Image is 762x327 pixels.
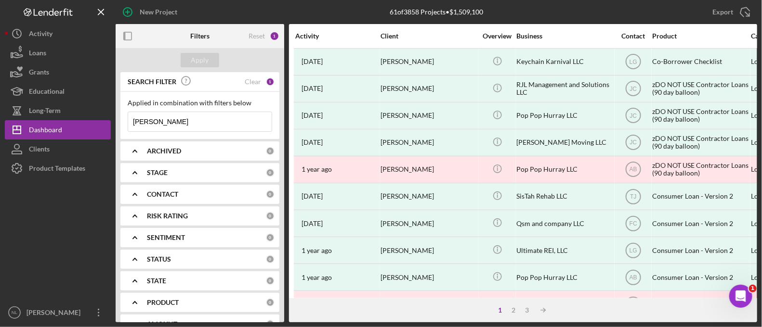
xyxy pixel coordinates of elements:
div: Apply [191,53,209,67]
div: [PERSON_NAME] [24,303,87,325]
div: Activity [295,32,380,40]
div: RJL Management and Solutions LLC [516,76,613,101]
time: 2023-03-08 17:43 [302,85,323,92]
time: 2024-03-25 21:49 [302,165,332,173]
div: Ultimate REI, LLC [516,238,613,263]
div: 0 [266,212,275,220]
div: Business [516,32,613,40]
div: Consumer Loan - Version 2 [652,211,749,236]
text: JC [630,139,637,146]
iframe: Intercom live chat [729,285,752,308]
div: [PERSON_NAME] [381,238,477,263]
div: 61 of 3858 Projects • $1,509,100 [390,8,483,16]
div: [PERSON_NAME] [381,130,477,155]
button: Clients [5,139,111,159]
div: zDO NOT USE Contractor Loans (90 day balloon) [652,76,749,101]
div: [PERSON_NAME] [381,157,477,182]
div: Clear [245,78,261,86]
div: 0 [266,277,275,285]
text: LG [629,59,637,65]
div: Client [381,32,477,40]
div: 3 [520,306,534,314]
b: STATE [147,277,166,285]
a: Product Templates [5,159,111,178]
button: Apply [181,53,219,67]
div: Product [652,32,749,40]
div: Long-Term [29,101,61,123]
button: Dashboard [5,120,111,139]
div: New Project [140,2,177,22]
text: AB [629,166,637,173]
div: [PERSON_NAME] [381,291,477,317]
div: [PERSON_NAME] [381,103,477,128]
time: 2024-05-14 16:31 [302,274,332,281]
div: zDO NOT USE Contractor Loans (90 day balloon) [652,130,749,155]
a: Activity [5,24,111,43]
button: Long-Term [5,101,111,120]
div: Pop Pop Hurray LLC [516,157,613,182]
text: AB [629,274,637,281]
div: 2 [507,306,520,314]
div: Overview [479,32,515,40]
span: 1 [749,285,757,292]
div: Clients [29,139,50,161]
b: SEARCH FILTER [128,78,176,86]
div: Pop Pop Hurray LLC [516,103,613,128]
b: SENTIMENT [147,234,185,241]
div: Applied in combination with filters below [128,99,272,107]
div: Reset [249,32,265,40]
div: 0 [266,255,275,264]
a: Educational [5,82,111,101]
time: 2024-05-06 21:14 [302,247,332,254]
time: 2023-09-18 18:14 [302,112,323,119]
div: [PERSON_NAME] [381,76,477,101]
div: Consumer Loan - Version 2 [652,238,749,263]
div: 0 [266,147,275,155]
time: 2023-07-24 16:28 [302,220,323,227]
div: 1 [270,31,279,41]
text: FC [630,220,637,227]
div: Consumer Loan - Version 2 [652,184,749,209]
b: PRODUCT [147,299,179,306]
div: [PERSON_NAME] [381,184,477,209]
div: [PERSON_NAME] [381,49,477,75]
time: 2023-06-27 19:44 [302,192,323,200]
div: Contact [615,32,651,40]
div: [PERSON_NAME] Moving LLC [516,130,613,155]
div: Dashboard [29,120,62,142]
button: NL[PERSON_NAME] [5,303,111,322]
div: Co-Borrower Checklist [652,49,749,75]
time: 2024-02-26 23:09 [302,138,323,146]
b: Filters [190,32,210,40]
div: Pop Pop Hurray LLC [516,264,613,290]
div: Product Templates [29,159,85,180]
button: Export [703,2,757,22]
div: 0 [266,190,275,199]
div: N/A [516,291,613,317]
div: [PERSON_NAME] [381,264,477,290]
div: Activity [29,24,53,46]
div: 0 [266,168,275,177]
text: NL [12,310,18,315]
b: STATUS [147,255,171,263]
b: RISK RATING [147,212,188,220]
div: zDO NOT USE Contractor Loans (90 day balloon) [652,157,749,182]
div: SisTah Rehab LLC [516,184,613,209]
text: LG [629,247,637,254]
div: 0 [266,298,275,307]
div: Keychain Karnival LLC [516,49,613,75]
a: Loans [5,43,111,63]
div: zDO NOT USE Contractor Loans (90 day balloon) [652,103,749,128]
div: 0 [266,233,275,242]
div: Consumer Loan - Version 2 [652,264,749,290]
div: Export [712,2,733,22]
div: Educational [29,82,65,103]
b: ARCHIVED [147,147,181,155]
button: Grants [5,63,111,82]
b: STAGE [147,169,168,176]
time: 2023-11-03 15:29 [302,58,323,65]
